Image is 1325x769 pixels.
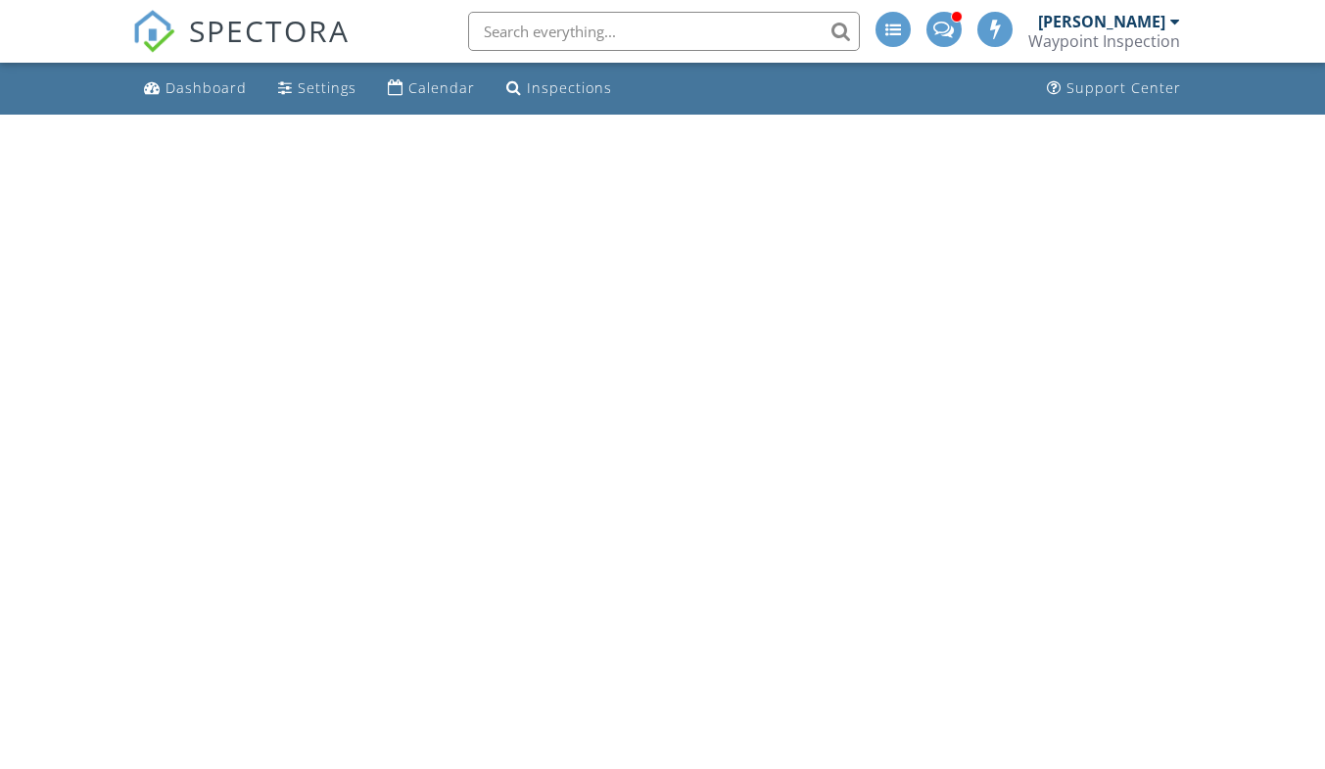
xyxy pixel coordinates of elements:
[468,12,860,51] input: Search everything...
[408,78,475,97] div: Calendar
[298,78,356,97] div: Settings
[1039,71,1189,107] a: Support Center
[527,78,612,97] div: Inspections
[189,10,350,51] span: SPECTORA
[132,26,350,68] a: SPECTORA
[1066,78,1181,97] div: Support Center
[136,71,255,107] a: Dashboard
[380,71,483,107] a: Calendar
[498,71,620,107] a: Inspections
[1028,31,1180,51] div: Waypoint Inspection
[1038,12,1165,31] div: [PERSON_NAME]
[132,10,175,53] img: The Best Home Inspection Software - Spectora
[166,78,247,97] div: Dashboard
[270,71,364,107] a: Settings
